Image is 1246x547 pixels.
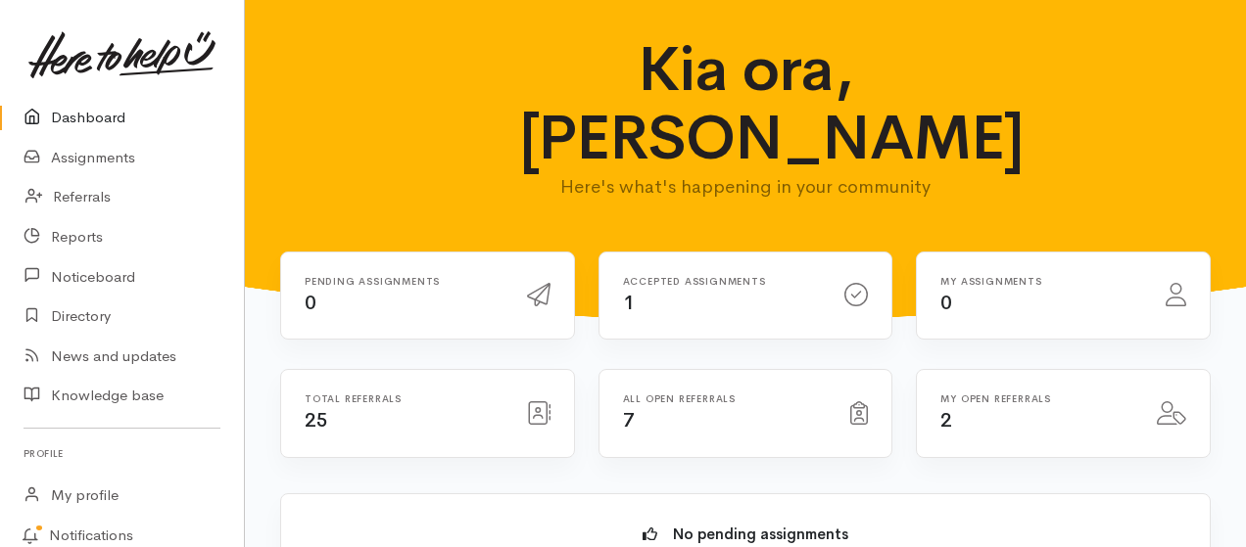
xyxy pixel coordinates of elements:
[305,408,327,433] span: 25
[519,35,973,173] h1: Kia ora, [PERSON_NAME]
[305,276,503,287] h6: Pending assignments
[305,291,316,315] span: 0
[940,276,1142,287] h6: My assignments
[940,408,952,433] span: 2
[519,173,973,201] p: Here's what's happening in your community
[940,393,1133,404] h6: My open referrals
[305,393,503,404] h6: Total referrals
[623,393,828,404] h6: All open referrals
[940,291,952,315] span: 0
[24,440,220,467] h6: Profile
[623,276,822,287] h6: Accepted assignments
[623,291,635,315] span: 1
[673,524,848,543] b: No pending assignments
[623,408,635,433] span: 7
